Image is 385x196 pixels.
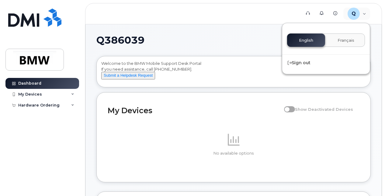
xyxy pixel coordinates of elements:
[338,38,354,43] span: Français
[108,151,359,156] p: No available options
[96,36,144,45] span: Q386039
[284,103,289,108] input: Show Deactivated Devices
[359,170,380,191] iframe: Messenger Launcher
[101,61,366,85] div: Welcome to the BMW Mobile Support Desk Portal If you need assistance, call [PHONE_NUMBER].
[101,72,155,79] button: Submit a Helpdesk Request
[295,107,353,112] span: Show Deactivated Devices
[108,106,281,115] h2: My Devices
[101,73,155,78] a: Submit a Helpdesk Request
[282,57,370,68] div: Sign out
